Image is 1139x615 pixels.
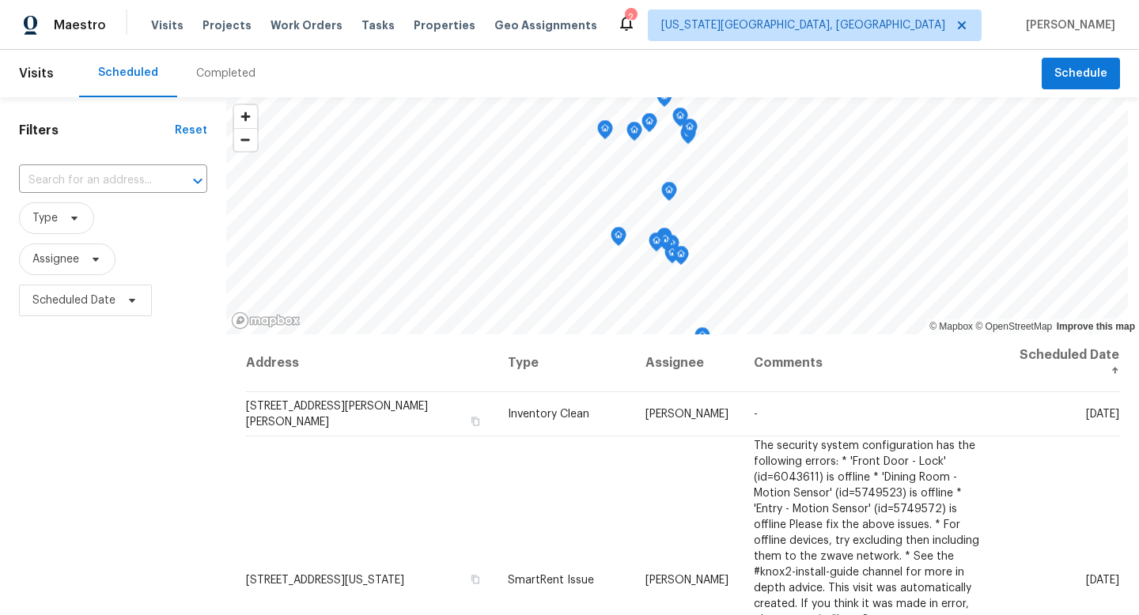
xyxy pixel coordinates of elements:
span: [US_STATE][GEOGRAPHIC_DATA], [GEOGRAPHIC_DATA] [661,17,945,33]
div: Map marker [641,113,657,138]
div: Map marker [672,108,688,132]
span: Inventory Clean [508,409,589,420]
div: Map marker [694,327,710,352]
span: [PERSON_NAME] [645,409,728,420]
div: Map marker [661,182,677,206]
div: Map marker [664,244,680,269]
span: Projects [202,17,252,33]
div: Map marker [597,120,613,145]
span: Properties [414,17,475,33]
th: Comments [741,334,1004,392]
th: Type [495,334,633,392]
button: Open [187,170,209,192]
div: Reset [175,123,207,138]
button: Copy Address [468,414,482,428]
div: Map marker [657,231,673,255]
th: Assignee [633,334,741,392]
a: Mapbox homepage [231,311,301,330]
span: - [754,409,758,420]
a: OpenStreetMap [975,321,1052,332]
button: Schedule [1042,58,1120,90]
span: Visits [151,17,184,33]
a: Improve this map [1057,321,1135,332]
span: [STREET_ADDRESS][US_STATE] [246,574,404,585]
span: Scheduled Date [32,292,115,308]
div: Map marker [611,227,626,251]
span: [STREET_ADDRESS][PERSON_NAME][PERSON_NAME] [246,401,428,428]
canvas: Map [226,97,1128,334]
span: Assignee [32,251,79,267]
button: Copy Address [468,572,482,586]
span: Maestro [54,17,106,33]
div: Map marker [682,119,698,143]
h1: Filters [19,123,175,138]
div: Map marker [664,235,679,259]
div: Map marker [680,125,696,149]
span: [DATE] [1086,574,1119,585]
div: 2 [625,9,636,25]
th: Scheduled Date ↑ [1004,334,1120,392]
span: [PERSON_NAME] [645,574,728,585]
span: [DATE] [1086,409,1119,420]
span: Schedule [1054,64,1107,84]
div: Scheduled [98,65,158,81]
div: Map marker [673,246,689,270]
span: Type [32,210,58,226]
button: Zoom in [234,105,257,128]
span: SmartRent Issue [508,574,594,585]
span: Tasks [361,20,395,31]
span: Zoom out [234,129,257,151]
button: Zoom out [234,128,257,151]
input: Search for an address... [19,168,163,193]
div: Map marker [657,228,672,252]
div: Map marker [649,232,664,257]
a: Mapbox [929,321,973,332]
span: Work Orders [271,17,342,33]
div: Completed [196,66,255,81]
div: Map marker [657,88,672,112]
div: Map marker [626,122,642,146]
span: Geo Assignments [494,17,597,33]
span: Visits [19,56,54,91]
th: Address [245,334,495,392]
span: [PERSON_NAME] [1020,17,1115,33]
